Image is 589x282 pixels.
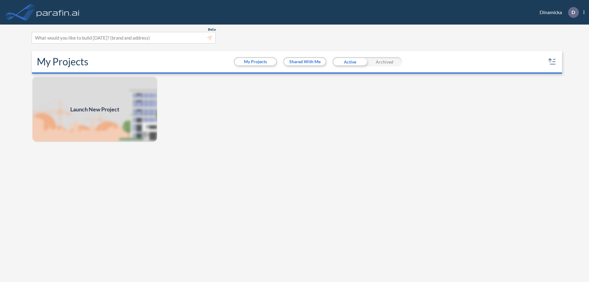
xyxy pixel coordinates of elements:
[32,76,158,142] a: Launch New Project
[208,27,216,32] span: Beta
[35,6,81,18] img: logo
[70,105,119,114] span: Launch New Project
[530,7,584,18] div: Dinamicka
[333,57,367,66] div: Active
[32,76,158,142] img: add
[547,57,557,67] button: sort
[572,10,575,15] p: D
[37,56,88,68] h2: My Projects
[367,57,402,66] div: Archived
[235,58,276,65] button: My Projects
[284,58,325,65] button: Shared With Me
